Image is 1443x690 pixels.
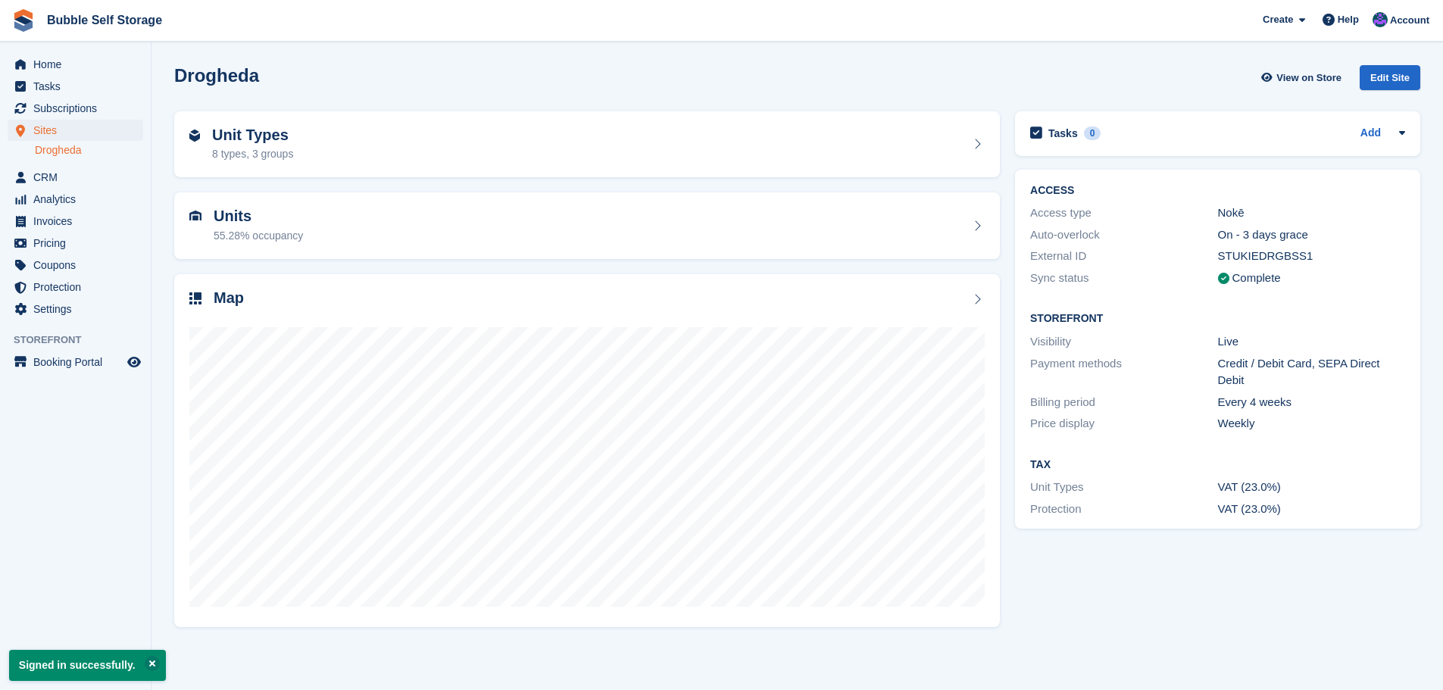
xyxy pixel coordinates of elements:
div: On - 3 days grace [1218,226,1405,244]
div: Price display [1030,415,1217,432]
h2: Map [214,289,244,307]
a: menu [8,167,143,188]
div: STUKIEDRGBSS1 [1218,248,1405,265]
a: menu [8,351,143,373]
img: stora-icon-8386f47178a22dfd0bd8f6a31ec36ba5ce8667c1dd55bd0f319d3a0aa187defe.svg [12,9,35,32]
a: menu [8,276,143,298]
div: Weekly [1218,415,1405,432]
span: Settings [33,298,124,320]
a: Drogheda [35,143,143,158]
img: map-icn-33ee37083ee616e46c38cad1a60f524a97daa1e2b2c8c0bc3eb3415660979fc1.svg [189,292,201,304]
a: menu [8,120,143,141]
div: Edit Site [1360,65,1420,90]
div: VAT (23.0%) [1218,501,1405,518]
span: Create [1263,12,1293,27]
div: Nokē [1218,205,1405,222]
div: Billing period [1030,394,1217,411]
span: Analytics [33,189,124,210]
a: menu [8,298,143,320]
img: unit-icn-7be61d7bf1b0ce9d3e12c5938cc71ed9869f7b940bace4675aadf7bd6d80202e.svg [189,211,201,221]
h2: Unit Types [212,126,293,144]
div: 0 [1084,126,1101,140]
span: Subscriptions [33,98,124,119]
span: Tasks [33,76,124,97]
span: Protection [33,276,124,298]
a: Edit Site [1360,65,1420,96]
div: Access type [1030,205,1217,222]
a: Preview store [125,353,143,371]
p: Signed in successfully. [9,650,166,681]
div: Complete [1232,270,1281,287]
a: menu [8,54,143,75]
a: Add [1360,125,1381,142]
a: View on Store [1259,65,1348,90]
a: Bubble Self Storage [41,8,168,33]
div: Payment methods [1030,355,1217,389]
a: menu [8,189,143,210]
span: Booking Portal [33,351,124,373]
div: External ID [1030,248,1217,265]
a: Map [174,274,1000,628]
a: Units 55.28% occupancy [174,192,1000,259]
div: Protection [1030,501,1217,518]
h2: Drogheda [174,65,259,86]
div: Every 4 weeks [1218,394,1405,411]
span: Invoices [33,211,124,232]
span: Home [33,54,124,75]
div: Credit / Debit Card, SEPA Direct Debit [1218,355,1405,389]
div: Auto-overlock [1030,226,1217,244]
a: menu [8,254,143,276]
span: CRM [33,167,124,188]
h2: ACCESS [1030,185,1405,197]
div: Sync status [1030,270,1217,287]
a: menu [8,211,143,232]
div: Visibility [1030,333,1217,351]
h2: Tax [1030,459,1405,471]
span: Storefront [14,333,151,348]
h2: Storefront [1030,313,1405,325]
a: Unit Types 8 types, 3 groups [174,111,1000,178]
span: Help [1338,12,1359,27]
div: 8 types, 3 groups [212,146,293,162]
h2: Tasks [1048,126,1078,140]
h2: Units [214,208,303,225]
div: VAT (23.0%) [1218,479,1405,496]
span: Sites [33,120,124,141]
div: Live [1218,333,1405,351]
img: unit-type-icn-2b2737a686de81e16bb02015468b77c625bbabd49415b5ef34ead5e3b44a266d.svg [189,130,200,142]
span: Pricing [33,233,124,254]
img: Stuart Jackson [1373,12,1388,27]
span: Account [1390,13,1429,28]
div: 55.28% occupancy [214,228,303,244]
a: menu [8,233,143,254]
a: menu [8,98,143,119]
span: Coupons [33,254,124,276]
span: View on Store [1276,70,1341,86]
a: menu [8,76,143,97]
div: Unit Types [1030,479,1217,496]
